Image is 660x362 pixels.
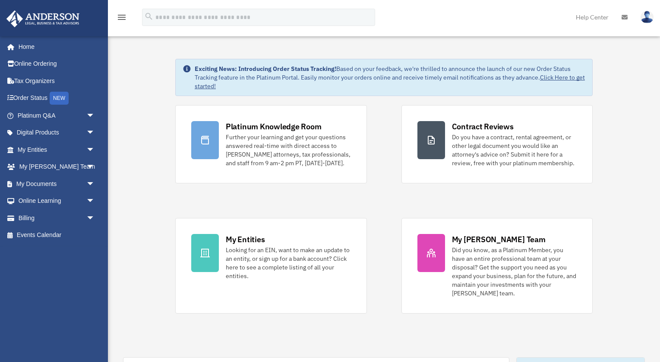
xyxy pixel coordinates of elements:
a: Platinum Q&Aarrow_drop_down [6,107,108,124]
div: NEW [50,92,69,105]
a: Platinum Knowledge Room Further your learning and get your questions answered real-time with dire... [175,105,367,183]
a: Events Calendar [6,227,108,244]
div: Did you know, as a Platinum Member, you have an entire professional team at your disposal? Get th... [452,246,577,298]
a: My [PERSON_NAME] Teamarrow_drop_down [6,158,108,176]
a: Click Here to get started! [195,74,585,90]
i: menu [117,12,127,22]
a: Tax Organizers [6,72,108,90]
div: Further your learning and get your questions answered real-time with direct access to [PERSON_NAM... [226,133,351,167]
img: User Pic [641,11,654,23]
a: My Entitiesarrow_drop_down [6,141,108,158]
a: Online Ordering [6,55,108,73]
i: search [144,12,154,21]
div: Contract Reviews [452,121,514,132]
span: arrow_drop_down [86,192,104,210]
span: arrow_drop_down [86,107,104,125]
a: Digital Productsarrow_drop_down [6,124,108,141]
strong: Exciting News: Introducing Order Status Tracking! [195,65,336,73]
span: arrow_drop_down [86,209,104,227]
a: My [PERSON_NAME] Team Did you know, as a Platinum Member, you have an entire professional team at... [401,218,593,314]
div: Based on your feedback, we're thrilled to announce the launch of our new Order Status Tracking fe... [195,64,585,90]
div: Looking for an EIN, want to make an update to an entity, or sign up for a bank account? Click her... [226,246,351,280]
div: Platinum Knowledge Room [226,121,322,132]
a: Contract Reviews Do you have a contract, rental agreement, or other legal document you would like... [401,105,593,183]
a: menu [117,15,127,22]
a: Billingarrow_drop_down [6,209,108,227]
span: arrow_drop_down [86,124,104,142]
span: arrow_drop_down [86,175,104,193]
a: My Documentsarrow_drop_down [6,175,108,192]
div: My Entities [226,234,265,245]
img: Anderson Advisors Platinum Portal [4,10,82,27]
a: Home [6,38,104,55]
span: arrow_drop_down [86,141,104,159]
span: arrow_drop_down [86,158,104,176]
div: Do you have a contract, rental agreement, or other legal document you would like an attorney's ad... [452,133,577,167]
div: My [PERSON_NAME] Team [452,234,546,245]
a: Online Learningarrow_drop_down [6,192,108,210]
a: My Entities Looking for an EIN, want to make an update to an entity, or sign up for a bank accoun... [175,218,367,314]
a: Order StatusNEW [6,90,108,107]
